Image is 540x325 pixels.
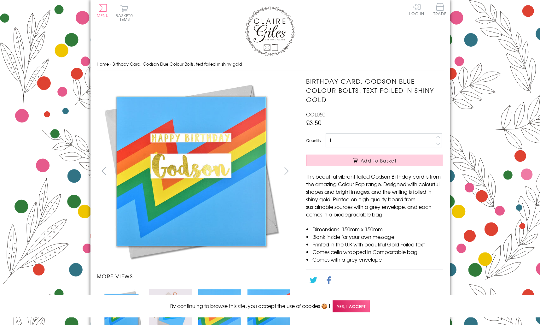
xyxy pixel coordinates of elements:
[306,155,443,166] button: Add to Basket
[119,13,133,22] span: 0 items
[97,58,444,71] nav: breadcrumbs
[312,256,443,263] li: Comes with a grey envelope
[312,233,443,240] li: Blank inside for your own message
[312,248,443,256] li: Comes cello wrapped in Compostable bag
[97,13,109,18] span: Menu
[333,300,370,313] span: Yes, I accept
[306,173,443,218] p: This beautiful vibrant foiled Godson Birthday card is from the amazing Colour Pop range. Designed...
[116,5,133,21] button: Basket0 items
[361,157,397,164] span: Add to Basket
[306,118,322,127] span: £3.50
[311,293,373,301] a: Go back to the collection
[245,6,295,56] img: Claire Giles Greetings Cards
[293,77,483,266] img: Birthday Card, Godson Blue Colour Bolts, text foiled in shiny gold
[279,164,293,178] button: next
[433,3,447,15] span: Trade
[306,138,321,143] label: Quantity
[409,3,424,15] a: Log In
[97,164,111,178] button: prev
[97,272,294,280] h3: More views
[306,77,443,104] h1: Birthday Card, Godson Blue Colour Bolts, text foiled in shiny gold
[110,61,111,67] span: ›
[433,3,447,17] a: Trade
[97,4,109,17] button: Menu
[97,61,109,67] a: Home
[96,77,286,266] img: Birthday Card, Godson Blue Colour Bolts, text foiled in shiny gold
[113,61,242,67] span: Birthday Card, Godson Blue Colour Bolts, text foiled in shiny gold
[312,240,443,248] li: Printed in the U.K with beautiful Gold Foiled text
[312,225,443,233] li: Dimensions: 150mm x 150mm
[306,110,325,118] span: COL050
